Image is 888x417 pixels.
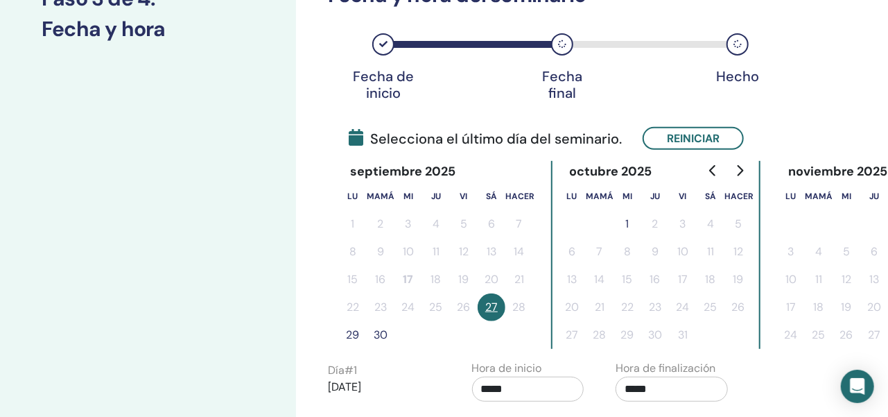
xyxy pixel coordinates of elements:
button: 10 [777,266,805,293]
button: 21 [505,266,533,293]
button: 26 [833,321,860,349]
button: 4 [422,210,450,238]
button: 25 [697,293,724,321]
button: 30 [367,321,394,349]
th: lunes [777,182,805,210]
button: 14 [505,238,533,266]
div: Hecho [703,68,772,85]
button: 1 [339,210,367,238]
button: 10 [669,238,697,266]
button: 14 [586,266,613,293]
button: 5 [724,210,752,238]
button: 28 [505,293,533,321]
button: 12 [833,266,860,293]
button: 20 [478,266,505,293]
button: 7 [505,210,533,238]
button: 16 [641,266,669,293]
button: 21 [586,293,613,321]
div: septiembre 2025 [339,161,467,182]
button: 29 [613,321,641,349]
button: 13 [478,238,505,266]
th: lunes [558,182,586,210]
button: 22 [613,293,641,321]
button: 11 [422,238,450,266]
button: 26 [724,293,752,321]
th: viernes [450,182,478,210]
button: 19 [724,266,752,293]
button: 13 [860,266,888,293]
button: 3 [394,210,422,238]
th: martes [586,182,613,210]
button: 12 [724,238,752,266]
button: 24 [394,293,422,321]
button: 13 [558,266,586,293]
button: 6 [478,210,505,238]
button: 20 [558,293,586,321]
button: 24 [777,321,805,349]
div: Abra Intercom Messenger [841,370,874,403]
th: jueves [641,182,669,210]
button: 2 [641,210,669,238]
button: 16 [367,266,394,293]
button: 1 [613,210,641,238]
button: Reiniciar [643,127,744,150]
th: domingo [505,182,534,210]
th: miércoles [833,182,860,210]
button: 6 [558,238,586,266]
button: 31 [669,321,697,349]
button: 17 [777,293,805,321]
button: 8 [339,238,367,266]
th: jueves [860,182,888,210]
div: Fecha de inicio [349,68,418,101]
button: 15 [613,266,641,293]
button: 29 [339,321,367,349]
font: Selecciona el último día del seminario. [370,130,622,148]
button: 5 [450,210,478,238]
button: 4 [805,238,833,266]
th: sábado [478,182,505,210]
div: Fecha final [528,68,597,101]
button: 27 [860,321,888,349]
button: 27 [558,321,586,349]
div: octubre 2025 [558,161,663,182]
button: 18 [422,266,450,293]
button: 26 [450,293,478,321]
th: martes [805,182,833,210]
button: 25 [422,293,450,321]
button: 7 [586,238,613,266]
label: Hora de inicio [472,360,542,377]
button: 20 [860,293,888,321]
button: 23 [367,293,394,321]
th: jueves [422,182,450,210]
th: domingo [724,182,754,210]
button: 11 [805,266,833,293]
label: Día # 1 [328,362,357,379]
button: Ir al mes siguiente [729,157,751,185]
button: 2 [367,210,394,238]
button: 19 [833,293,860,321]
button: 18 [805,293,833,321]
h3: Fecha y hora [42,17,254,42]
button: 9 [367,238,394,266]
button: 27 [478,293,505,321]
button: 11 [697,238,724,266]
button: Ir al mes anterior [702,157,724,185]
button: 25 [805,321,833,349]
th: martes [367,182,394,210]
button: 8 [613,238,641,266]
button: 9 [641,238,669,266]
th: miércoles [613,182,641,210]
button: 4 [697,210,724,238]
button: 17 [394,266,422,293]
button: 3 [669,210,697,238]
button: 30 [641,321,669,349]
th: viernes [669,182,697,210]
button: 3 [777,238,805,266]
button: 15 [339,266,367,293]
button: 22 [339,293,367,321]
th: lunes [339,182,367,210]
button: 12 [450,238,478,266]
button: 6 [860,238,888,266]
button: 23 [641,293,669,321]
p: [DATE] [328,379,440,395]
